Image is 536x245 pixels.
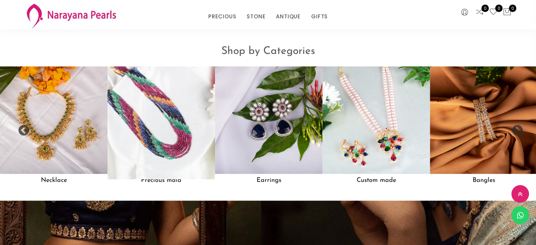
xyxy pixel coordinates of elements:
span: 0 [495,5,503,12]
h5: Custom made [322,174,430,187]
a: 0 [489,8,498,17]
img: Earrings [215,66,322,174]
button: 0 [503,8,511,17]
span: 0 [509,5,516,12]
button: Next [511,125,518,132]
button: Previous [18,125,25,132]
a: STONE [247,11,265,22]
a: GIFTS [311,11,328,22]
h5: Precious mala [107,174,215,187]
a: PRECIOUS [208,11,236,22]
a: 0 [475,8,484,17]
a: ANTIQUE [276,11,301,22]
img: Precious mala [102,61,221,179]
img: Custom made [322,66,430,174]
span: 0 [481,5,489,12]
h5: Earrings [215,174,322,187]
